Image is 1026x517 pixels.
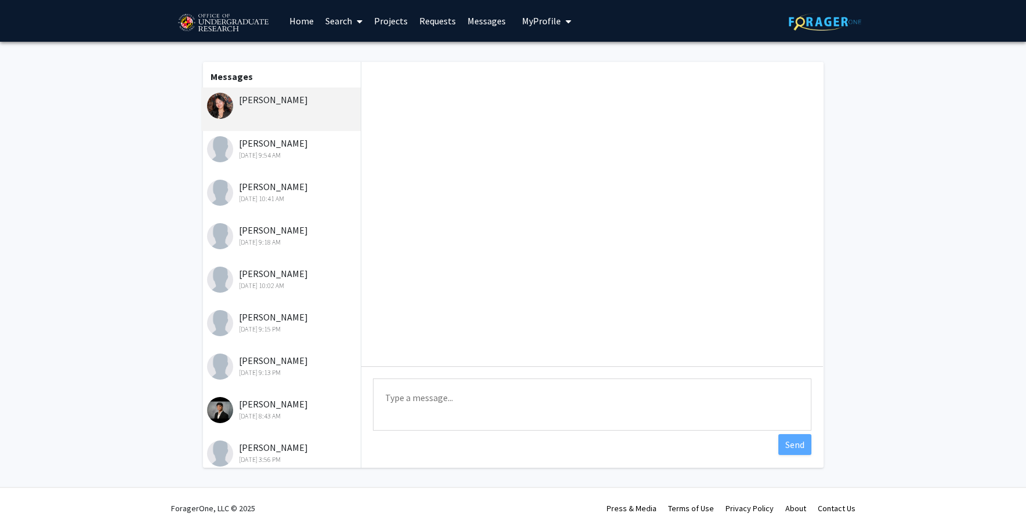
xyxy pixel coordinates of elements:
[778,434,811,455] button: Send
[607,503,657,514] a: Press & Media
[207,194,358,204] div: [DATE] 10:41 AM
[373,378,811,431] textarea: Message
[522,15,561,27] span: My Profile
[668,503,714,514] a: Terms of Use
[785,503,806,514] a: About
[207,354,233,380] img: Tessa Falcone
[462,1,512,41] a: Messages
[207,180,233,206] img: Sarina Neja
[207,237,358,247] div: [DATE] 9:18 AM
[207,223,233,249] img: Nuha Talukder
[207,136,358,161] div: [PERSON_NAME]
[818,503,855,514] a: Contact Us
[207,281,358,291] div: [DATE] 10:02 AM
[207,324,358,334] div: [DATE] 9:15 PM
[207,411,358,421] div: [DATE] 8:43 AM
[284,1,320,41] a: Home
[174,9,272,38] img: University of Maryland Logo
[207,180,358,204] div: [PERSON_NAME]
[207,310,233,336] img: Raya Arora
[789,13,861,31] img: ForagerOne Logo
[207,367,358,378] div: [DATE] 9:13 PM
[207,93,233,119] img: Katie Kim
[207,454,358,465] div: [DATE] 3:56 PM
[211,71,253,82] b: Messages
[368,1,414,41] a: Projects
[207,397,358,421] div: [PERSON_NAME]
[726,503,774,514] a: Privacy Policy
[9,465,49,508] iframe: Chat
[414,1,462,41] a: Requests
[207,267,358,291] div: [PERSON_NAME]
[320,1,368,41] a: Search
[207,136,233,162] img: Yiteng Liu
[207,440,358,465] div: [PERSON_NAME]
[207,150,358,161] div: [DATE] 9:54 AM
[207,267,233,293] img: Lucas Mercado
[207,397,233,423] img: Jacob Craver
[207,93,358,107] div: [PERSON_NAME]
[207,310,358,334] div: [PERSON_NAME]
[207,440,233,467] img: Krishnateja Bommireddypalli
[207,354,358,378] div: [PERSON_NAME]
[207,223,358,247] div: [PERSON_NAME]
